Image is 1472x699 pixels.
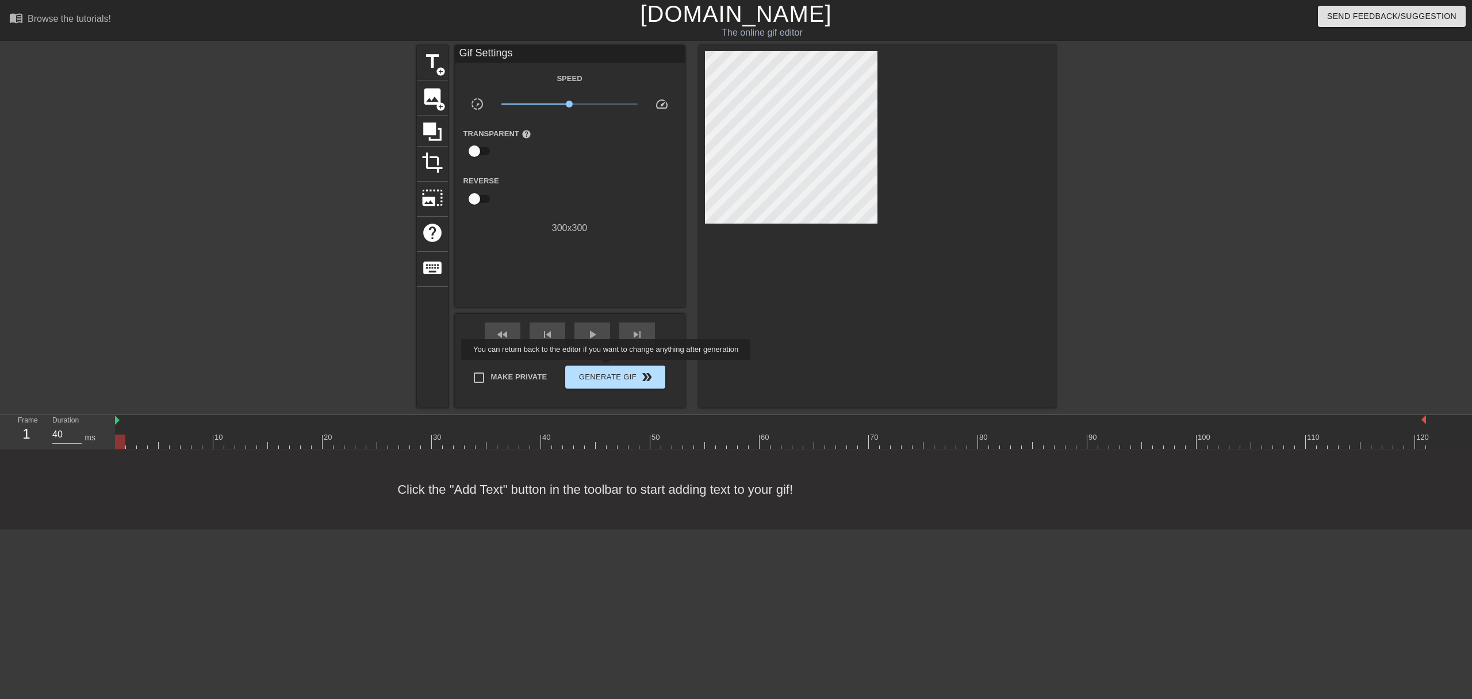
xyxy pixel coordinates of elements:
[1327,9,1456,24] span: Send Feedback/Suggestion
[1198,432,1212,443] div: 100
[640,370,654,384] span: double_arrow
[28,14,111,24] div: Browse the tutorials!
[433,432,443,443] div: 30
[421,222,443,244] span: help
[9,415,44,448] div: Frame
[9,11,111,29] a: Browse the tutorials!
[761,432,771,443] div: 60
[421,152,443,174] span: crop
[324,432,334,443] div: 20
[85,432,95,444] div: ms
[1088,432,1099,443] div: 90
[18,424,35,444] div: 1
[496,26,1028,40] div: The online gif editor
[463,175,499,187] label: Reverse
[870,432,880,443] div: 70
[542,432,553,443] div: 40
[9,11,23,25] span: menu_book
[1307,432,1321,443] div: 110
[463,128,531,140] label: Transparent
[436,67,446,76] span: add_circle
[421,187,443,209] span: photo_size_select_large
[52,417,79,424] label: Duration
[630,328,644,341] span: skip_next
[979,432,990,443] div: 80
[421,257,443,279] span: keyboard
[1416,432,1431,443] div: 120
[540,328,554,341] span: skip_previous
[522,129,531,139] span: help
[491,371,547,383] span: Make Private
[565,366,665,389] button: Generate Gif
[421,86,443,107] span: image
[496,328,509,341] span: fast_rewind
[470,97,484,111] span: slow_motion_video
[455,221,685,235] div: 300 x 300
[214,432,225,443] div: 10
[1318,6,1466,27] button: Send Feedback/Suggestion
[455,45,685,63] div: Gif Settings
[585,328,599,341] span: play_arrow
[570,370,660,384] span: Generate Gif
[557,73,582,85] label: Speed
[421,51,443,72] span: title
[436,102,446,112] span: add_circle
[640,1,831,26] a: [DOMAIN_NAME]
[1421,415,1426,424] img: bound-end.png
[651,432,662,443] div: 50
[655,97,669,111] span: speed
